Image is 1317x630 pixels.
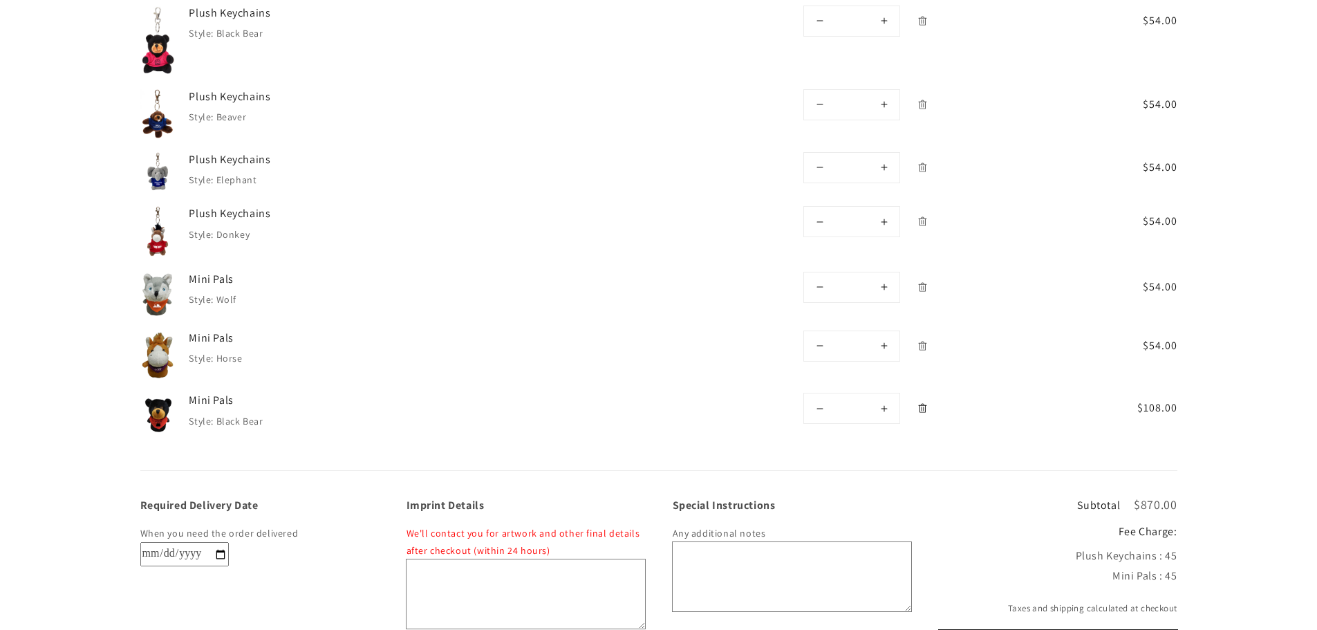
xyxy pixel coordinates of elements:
input: Quantity for Mini Pals [835,393,868,423]
span: $54.00 [1092,337,1177,354]
a: Plush Keychains [189,152,396,167]
a: Plush Keychains [189,206,396,221]
img: Plush Keychains [140,89,176,138]
img: Plush Keychains [140,206,176,258]
dd: Elephant [216,174,257,186]
input: Quantity for Plush Keychains [835,207,868,237]
small: Taxes and shipping calculated at checkout [939,602,1177,615]
span: $54.00 [1092,96,1177,113]
h3: Subtotal [1077,500,1120,511]
input: Quantity for Plush Keychains [835,90,868,120]
dt: Style: [189,111,214,123]
a: Plush Keychains [189,89,396,104]
a: Plush Keychains [189,6,396,21]
dd: Donkey [216,228,250,241]
img: Mini Pals [140,393,176,436]
h2: Fee Charge: [939,525,1177,539]
label: Required Delivery Date [140,499,379,511]
img: Mini Pals [140,331,176,380]
a: Remove Mini Pals - Horse [910,334,935,358]
a: Remove Plush Keychains - Donkey [910,210,935,234]
a: Mini Pals [189,272,396,287]
p: Any additional notes [673,525,911,542]
dt: Style: [189,415,214,427]
div: Plush Keychains : 45 [939,546,1177,566]
dt: Style: [189,352,214,364]
img: Plush Keychains [140,6,176,75]
input: Quantity for Plush Keychains [835,153,868,183]
span: $54.00 [1092,159,1177,176]
span: $54.00 [1092,213,1177,230]
label: Special Instructions [673,499,911,511]
a: Remove Plush Keychains - Beaver [910,93,935,117]
p: We'll contact you for artwork and other final details after checkout (within 24 hours) [407,525,645,559]
div: Mini Pals : 45 [939,566,1177,586]
p: $870.00 [1134,499,1177,511]
dt: Style: [189,293,214,306]
dd: Wolf [216,293,236,306]
dt: Style: [189,27,214,39]
dt: Style: [189,228,214,241]
a: Remove Mini Pals - Black Bear [910,396,935,420]
input: Quantity for Mini Pals [835,272,868,302]
img: Plush Keychains [140,152,176,193]
img: Mini Pals [140,272,176,317]
label: Imprint Details [407,499,645,511]
dd: Black Bear [216,27,263,39]
dd: Black Bear [216,415,263,427]
dd: Horse [216,352,243,364]
span: $54.00 [1092,12,1177,29]
span: $54.00 [1092,279,1177,295]
a: Mini Pals [189,331,396,346]
a: Remove Plush Keychains - Black Bear [910,9,935,33]
dd: Beaver [216,111,247,123]
p: When you need the order delivered [140,525,379,542]
input: Quantity for Plush Keychains [835,6,868,36]
dt: Style: [189,174,214,186]
input: Quantity for Mini Pals [835,331,868,361]
a: Remove Mini Pals - Wolf [910,275,935,299]
a: Mini Pals [189,393,396,408]
span: $108.00 [1092,400,1177,416]
a: Remove Plush Keychains - Elephant [910,156,935,180]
